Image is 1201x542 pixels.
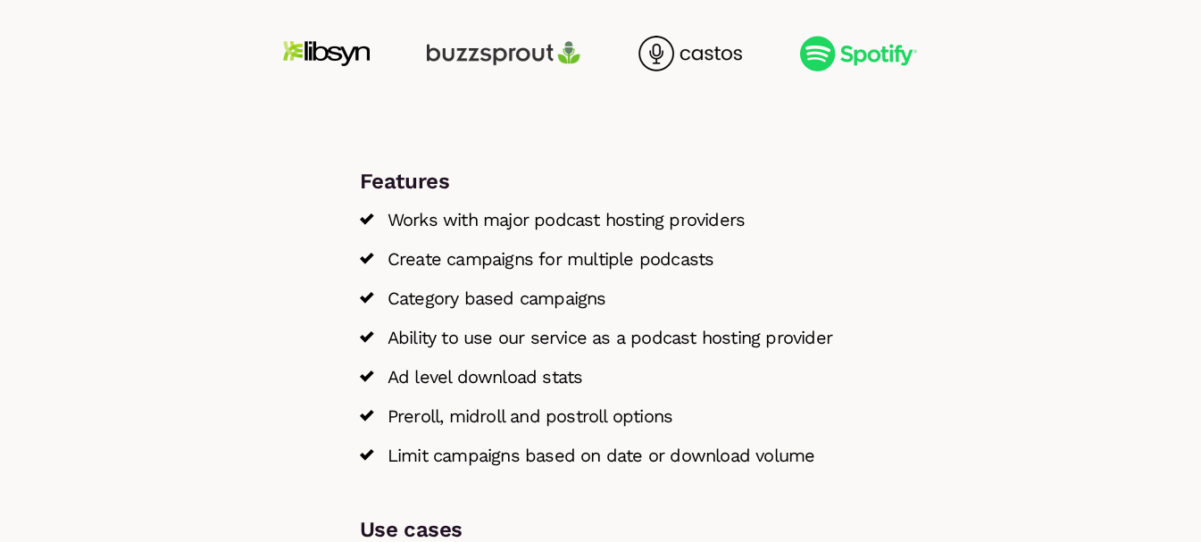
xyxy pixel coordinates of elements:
span: Ability to use our service as a podcast hosting provider [388,321,832,354]
h4: Features [360,166,842,197]
span: Preroll, midroll and postroll options [388,400,672,432]
span: Limit campaigns based on date or download volume [388,439,815,471]
span: Create campaigns for multiple podcasts [388,243,714,275]
img: logo-castos.png [638,36,742,71]
img: logo-libsyn.png [283,36,370,71]
span: Ad level download stats [388,361,583,393]
img: logo-buzzsprout.png [427,36,581,71]
iframe: Drift Widget Chat Controller [1112,453,1180,521]
span: Works with major podcast hosting providers [388,204,745,236]
img: logo-spotify.png [799,36,918,71]
span: Category based campaigns [388,282,606,314]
